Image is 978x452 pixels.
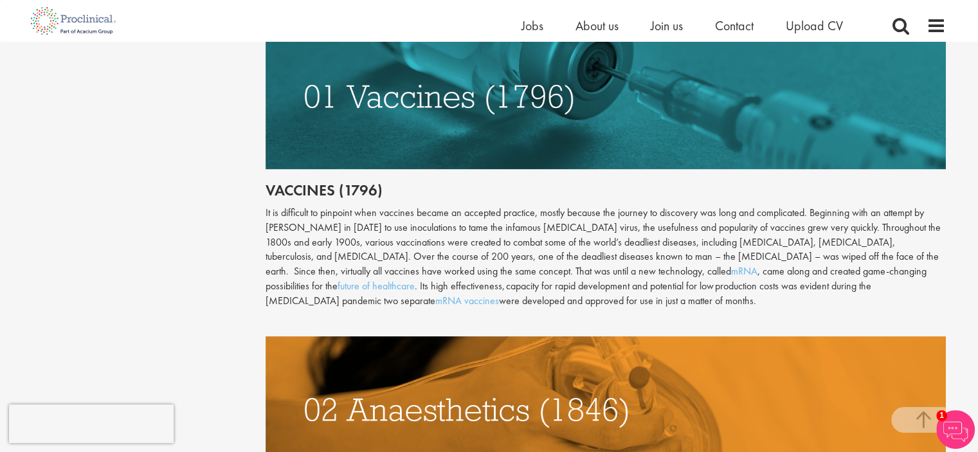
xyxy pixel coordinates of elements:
a: Contact [715,17,754,34]
iframe: reCAPTCHA [9,404,174,443]
h2: Vaccines (1796) [266,182,946,199]
a: Jobs [521,17,543,34]
a: mRNA [731,264,757,278]
span: 1 [936,410,947,421]
img: Chatbot [936,410,975,449]
a: About us [575,17,619,34]
a: future of healthcare [338,279,415,293]
a: mRNA vaccines [435,294,499,307]
a: Upload CV [786,17,843,34]
img: vaccines [266,23,946,169]
a: Join us [651,17,683,34]
div: It is difficult to pinpoint when vaccines became an accepted practice, mostly because the journey... [266,206,946,309]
